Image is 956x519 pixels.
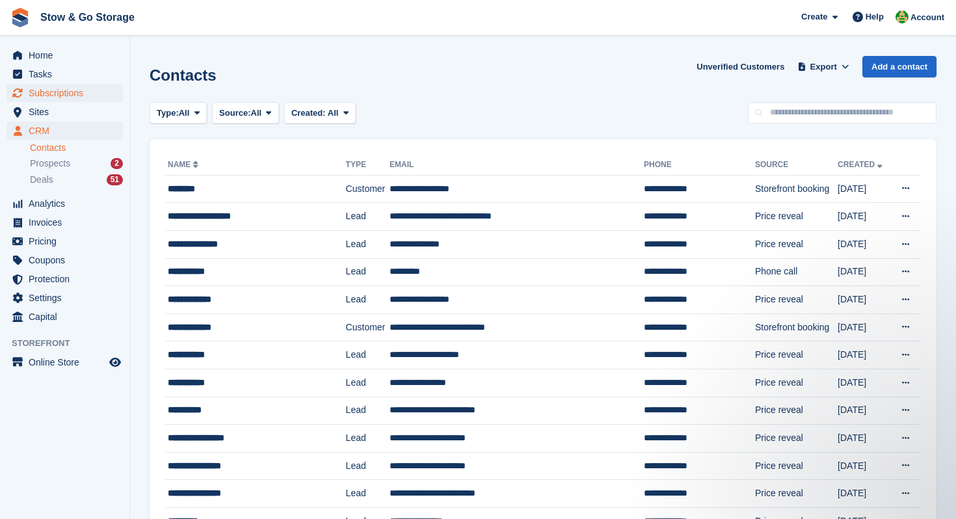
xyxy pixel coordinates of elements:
[755,313,838,341] td: Storefront booking
[30,173,123,187] a: Deals 51
[346,369,390,397] td: Lead
[7,213,123,232] a: menu
[755,286,838,314] td: Price reveal
[7,103,123,121] a: menu
[346,397,390,425] td: Lead
[838,425,890,453] td: [DATE]
[7,65,123,83] a: menu
[910,11,944,24] span: Account
[30,157,70,170] span: Prospects
[644,155,755,176] th: Phone
[7,308,123,326] a: menu
[755,258,838,286] td: Phone call
[346,341,390,369] td: Lead
[219,107,250,120] span: Source:
[29,353,107,371] span: Online Store
[691,56,790,77] a: Unverified Customers
[795,56,852,77] button: Export
[838,230,890,258] td: [DATE]
[7,122,123,140] a: menu
[29,251,107,269] span: Coupons
[251,107,262,120] span: All
[7,251,123,269] a: menu
[755,203,838,231] td: Price reveal
[107,354,123,370] a: Preview store
[7,46,123,64] a: menu
[29,194,107,213] span: Analytics
[291,108,326,118] span: Created:
[838,397,890,425] td: [DATE]
[30,174,53,186] span: Deals
[29,270,107,288] span: Protection
[838,313,890,341] td: [DATE]
[346,155,390,176] th: Type
[755,341,838,369] td: Price reveal
[346,480,390,508] td: Lead
[755,155,838,176] th: Source
[30,142,123,154] a: Contacts
[168,160,201,169] a: Name
[29,232,107,250] span: Pricing
[346,175,390,203] td: Customer
[390,155,644,176] th: Email
[328,108,339,118] span: All
[7,353,123,371] a: menu
[755,452,838,480] td: Price reveal
[755,397,838,425] td: Price reveal
[29,308,107,326] span: Capital
[7,289,123,307] a: menu
[7,270,123,288] a: menu
[111,158,123,169] div: 2
[35,7,140,28] a: Stow & Go Storage
[838,203,890,231] td: [DATE]
[107,174,123,185] div: 51
[29,122,107,140] span: CRM
[862,56,936,77] a: Add a contact
[755,230,838,258] td: Price reveal
[838,175,890,203] td: [DATE]
[10,8,30,27] img: stora-icon-8386f47178a22dfd0bd8f6a31ec36ba5ce8667c1dd55bd0f319d3a0aa187defe.svg
[346,452,390,480] td: Lead
[866,10,884,23] span: Help
[179,107,190,120] span: All
[838,258,890,286] td: [DATE]
[7,84,123,102] a: menu
[29,46,107,64] span: Home
[29,84,107,102] span: Subscriptions
[12,337,129,350] span: Storefront
[284,102,356,124] button: Created: All
[755,480,838,508] td: Price reveal
[346,286,390,314] td: Lead
[755,369,838,397] td: Price reveal
[346,258,390,286] td: Lead
[838,369,890,397] td: [DATE]
[212,102,279,124] button: Source: All
[838,452,890,480] td: [DATE]
[896,10,909,23] img: Alex Taylor
[755,425,838,453] td: Price reveal
[29,65,107,83] span: Tasks
[346,230,390,258] td: Lead
[838,286,890,314] td: [DATE]
[755,175,838,203] td: Storefront booking
[157,107,179,120] span: Type:
[838,480,890,508] td: [DATE]
[7,232,123,250] a: menu
[801,10,827,23] span: Create
[7,194,123,213] a: menu
[346,203,390,231] td: Lead
[29,289,107,307] span: Settings
[810,60,837,73] span: Export
[30,157,123,170] a: Prospects 2
[29,103,107,121] span: Sites
[838,160,885,169] a: Created
[29,213,107,232] span: Invoices
[838,341,890,369] td: [DATE]
[346,313,390,341] td: Customer
[346,425,390,453] td: Lead
[150,102,207,124] button: Type: All
[150,66,217,84] h1: Contacts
